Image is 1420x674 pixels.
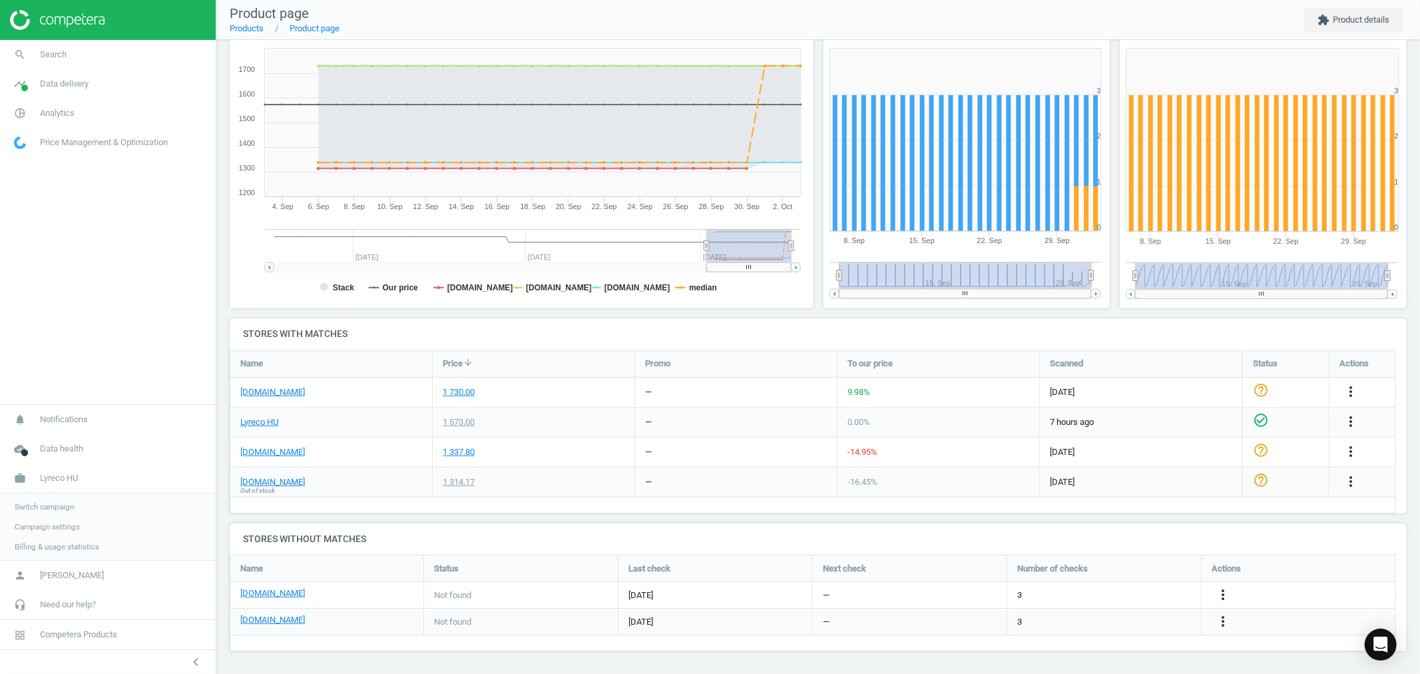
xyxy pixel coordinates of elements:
tspan: 15. Sep [909,237,935,245]
span: 0.00 % [847,417,870,427]
i: help_outline [1253,472,1269,488]
a: [DOMAIN_NAME] [240,587,305,599]
button: chevron_left [179,653,212,671]
tspan: 20. Sep [556,202,581,210]
span: 7 hours ago [1050,416,1232,428]
span: Name [240,563,263,575]
span: Campaign settings [15,521,80,532]
i: timeline [7,71,33,97]
text: 1600 [239,90,255,98]
tspan: 6. Sep [308,202,330,210]
span: — [823,616,829,628]
span: Number of checks [1017,563,1088,575]
tspan: 18. Sep [521,202,546,210]
a: [DOMAIN_NAME] [240,614,305,626]
span: Not found [434,589,471,601]
span: Lyreco HU [40,472,78,484]
span: Billing & usage statistics [15,541,99,552]
span: Switch campaign [15,502,74,512]
span: Competera Products [40,629,117,641]
img: ajHJNr6hYgQAAAAASUVORK5CYII= [10,10,105,30]
i: arrow_downward [463,357,473,368]
button: more_vert [1215,613,1231,631]
span: Need our help? [40,599,96,611]
span: Data delivery [40,78,89,90]
span: 3 [1017,589,1022,601]
tspan: 30. Sep [735,202,760,210]
text: 3 [1097,87,1101,95]
i: help_outline [1253,442,1269,458]
span: Next check [823,563,866,575]
span: [DATE] [1050,446,1232,458]
i: search [7,42,33,67]
button: more_vert [1215,587,1231,604]
a: Lyreco HU [240,416,278,428]
i: cloud_done [7,436,33,462]
span: Price [443,358,463,370]
tspan: Our price [383,283,419,292]
tspan: 24. Sep [628,202,653,210]
tspan: 22. Sep [592,202,617,210]
span: Data health [40,443,83,455]
i: work [7,466,33,491]
text: 2 [1395,132,1399,140]
div: 1 730.00 [443,386,475,398]
tspan: 29. Sep [1341,237,1367,245]
i: more_vert [1343,414,1359,430]
i: notifications [7,407,33,432]
span: Promo [645,358,670,370]
div: Open Intercom Messenger [1365,629,1397,661]
span: 3 [1017,616,1022,628]
div: — [645,386,652,398]
text: 1300 [239,164,255,172]
div: 1 573.00 [443,416,475,428]
tspan: 16. Sep [485,202,510,210]
i: headset_mic [7,592,33,617]
a: Products [230,23,264,33]
i: pie_chart_outlined [7,101,33,126]
a: [DOMAIN_NAME] [240,386,305,398]
text: 1 [1097,178,1101,186]
tspan: 8. Sep [344,202,365,210]
div: — [645,476,652,488]
span: Last check [628,563,670,575]
i: check_circle_outline [1253,412,1269,428]
tspan: 22. Sep [1274,237,1299,245]
i: person [7,563,33,588]
span: Status [1253,358,1278,370]
tspan: [DOMAIN_NAME] [604,283,670,292]
text: 2 [1097,132,1101,140]
button: more_vert [1343,474,1359,491]
tspan: 28. Sep [699,202,724,210]
span: -16.45 % [847,477,877,487]
tspan: 29. Sep [1045,237,1070,245]
i: more_vert [1343,444,1359,460]
text: 1700 [239,65,255,73]
text: 0 [1395,223,1399,231]
i: extension [1317,14,1329,26]
button: more_vert [1343,414,1359,431]
button: extensionProduct details [1303,8,1403,32]
i: more_vert [1215,613,1231,629]
span: Out of stock [240,486,275,496]
tspan: 14. Sep [449,202,474,210]
tspan: [DOMAIN_NAME] [447,283,513,292]
i: chevron_left [188,654,204,670]
tspan: 8. Sep [1140,237,1162,245]
span: Analytics [40,107,75,119]
i: more_vert [1343,474,1359,490]
text: 1500 [239,115,255,123]
tspan: 12. Sep [413,202,439,210]
h4: Stores without matches [230,523,1407,555]
tspan: 2. Oct [774,202,793,210]
div: 1 337.80 [443,446,475,458]
tspan: 4. Sep [272,202,294,210]
span: Price Management & Optimization [40,137,168,149]
span: Status [434,563,459,575]
tspan: 8. Sep [843,237,865,245]
span: Scanned [1050,358,1083,370]
i: more_vert [1215,587,1231,603]
span: -14.95 % [847,447,877,457]
a: Product page [290,23,340,33]
h4: Stores with matches [230,318,1407,350]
